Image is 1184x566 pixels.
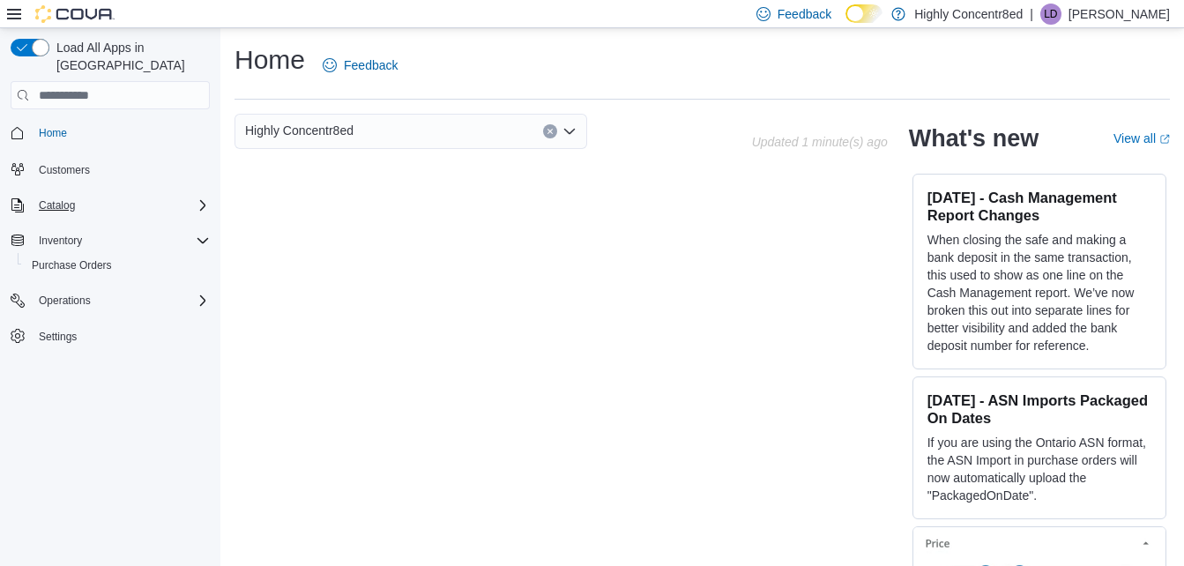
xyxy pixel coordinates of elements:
button: Inventory [4,228,217,253]
button: Operations [4,288,217,313]
p: | [1030,4,1033,25]
span: Load All Apps in [GEOGRAPHIC_DATA] [49,39,210,74]
p: When closing the safe and making a bank deposit in the same transaction, this used to show as one... [927,231,1151,354]
button: Customers [4,156,217,182]
span: Feedback [778,5,831,23]
h3: [DATE] - ASN Imports Packaged On Dates [927,391,1151,427]
span: Highly Concentr8ed [245,120,354,141]
span: Operations [32,290,210,311]
button: Catalog [4,193,217,218]
a: Settings [32,326,84,347]
p: If you are using the Ontario ASN format, the ASN Import in purchase orders will now automatically... [927,434,1151,504]
img: Cova [35,5,115,23]
h3: [DATE] - Cash Management Report Changes [927,189,1151,224]
a: View allExternal link [1113,131,1170,145]
span: Feedback [344,56,398,74]
span: Dark Mode [845,23,846,24]
h2: What's new [909,124,1039,153]
span: Customers [39,163,90,177]
button: Home [4,120,217,145]
span: Customers [32,158,210,180]
span: Settings [39,330,77,344]
input: Dark Mode [845,4,882,23]
span: Catalog [39,198,75,212]
button: Inventory [32,230,89,251]
button: Catalog [32,195,82,216]
button: Clear input [543,124,557,138]
span: Inventory [39,234,82,248]
span: Catalog [32,195,210,216]
p: [PERSON_NAME] [1069,4,1170,25]
span: Operations [39,294,91,308]
button: Open list of options [562,124,577,138]
span: Purchase Orders [32,258,112,272]
span: Home [39,126,67,140]
a: Home [32,123,74,144]
p: Highly Concentr8ed [914,4,1023,25]
a: Customers [32,160,97,181]
span: Purchase Orders [25,255,210,276]
button: Settings [4,324,217,349]
button: Operations [32,290,98,311]
svg: External link [1159,134,1170,145]
p: Updated 1 minute(s) ago [752,135,888,149]
h1: Home [235,42,305,78]
button: Purchase Orders [18,253,217,278]
span: LD [1044,4,1057,25]
a: Purchase Orders [25,255,119,276]
div: Lindsay Davis [1040,4,1061,25]
span: Settings [32,325,210,347]
nav: Complex example [11,113,210,395]
span: Home [32,122,210,144]
a: Feedback [316,48,405,83]
span: Inventory [32,230,210,251]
